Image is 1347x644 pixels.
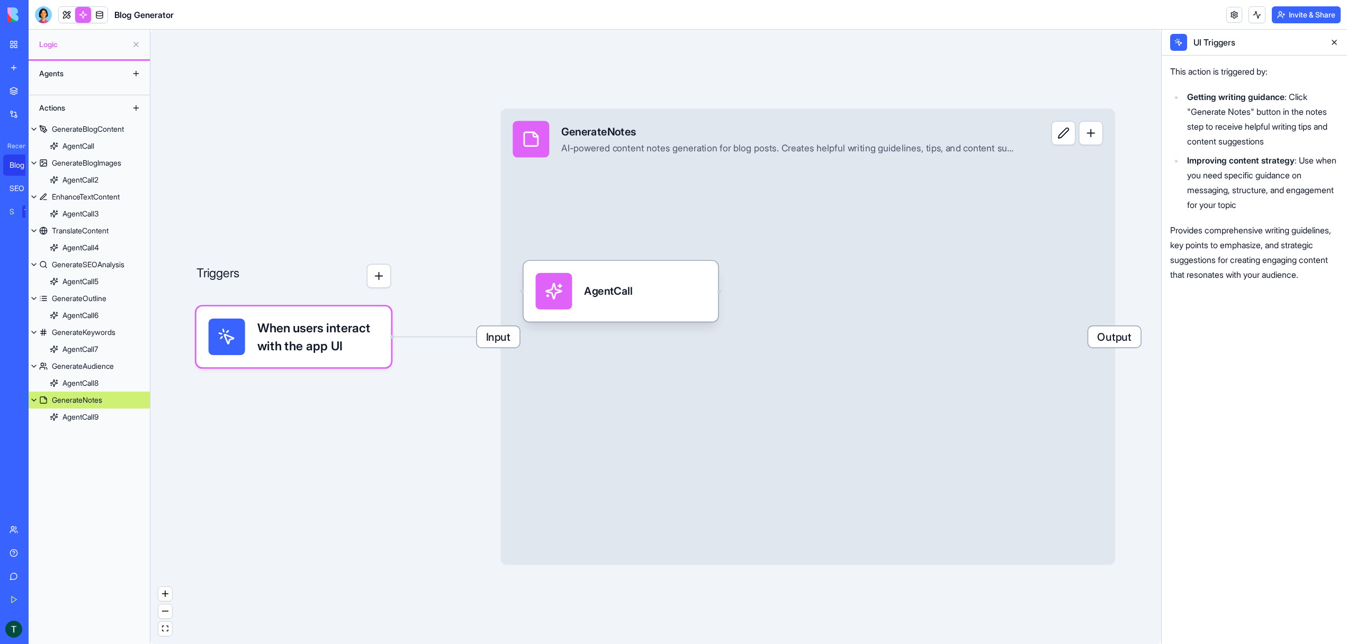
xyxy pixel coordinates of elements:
div: Social Media Content Generator [10,206,15,217]
div: GenerateSEOAnalysis [52,259,124,270]
div: AgentCall [62,141,94,151]
button: Invite & Share [1272,6,1341,23]
img: ACg8ocKr-FuyXX6OhFMe-xkgB64w6KLXe8eXLlH0TyzbprXPLifrSQ=s96-c [5,621,22,638]
a: AgentCall [29,138,150,155]
div: AgentCall5 [62,276,98,287]
div: Actions [34,99,119,116]
div: GenerateKeywords [52,327,115,338]
a: GenerateKeywords [29,324,150,341]
a: GenerateOutline [29,290,150,307]
span: Logic [39,39,128,50]
div: Agents [34,65,119,82]
p: Provides comprehensive writing guidelines, key points to emphasize, and strategic suggestions for... [1170,223,1339,282]
a: AgentCall4 [29,239,150,256]
button: fit view [158,622,172,636]
div: GenerateBlogContent [52,124,124,134]
img: logo [7,7,73,22]
div: GenerateNotes [52,395,102,405]
div: Triggers [196,215,391,367]
div: AgentCall6 [62,310,98,321]
a: GenerateSEOAnalysis [29,256,150,273]
div: AgentCall8 [62,378,98,388]
div: UI Triggers [1191,36,1322,49]
div: GenerateBlogImages [52,158,121,168]
div: AgentCall3 [62,208,98,219]
a: TranslateContent [29,222,150,239]
a: AgentCall7 [29,341,150,358]
div: AgentCall [584,284,632,299]
p: This action is triggered by: [1170,64,1339,79]
span: Recent [3,142,25,150]
div: AgentCall [524,261,719,322]
div: SEO Authority Builder [10,183,39,194]
a: AgentCall8 [29,375,150,392]
a: AgentCall5 [29,273,150,290]
a: Social Media Content GeneratorTRY [3,201,46,222]
a: GenerateBlogImages [29,155,150,171]
li: : Use when you need specific guidance on messaging, structure, and engagement for your topic [1184,153,1339,212]
div: EnhanceTextContent [52,192,120,202]
a: AgentCall3 [29,205,150,222]
div: TRY [22,205,39,218]
a: EnhanceTextContent [29,188,150,205]
div: InputGenerateNotesAI-powered content notes generation for blog posts. Creates helpful writing gui... [500,109,1115,565]
div: GenerateOutline [52,293,106,304]
a: GenerateAudience [29,358,150,375]
a: GenerateNotes [29,392,150,409]
div: AI-powered content notes generation for blog posts. Creates helpful writing guidelines, tips, and... [561,142,1018,155]
button: zoom in [158,587,172,601]
span: When users interact with the app UI [257,319,379,355]
div: AgentCall9 [62,412,98,422]
a: AgentCall9 [29,409,150,425]
a: AgentCall2 [29,171,150,188]
span: Blog Generator [114,8,174,21]
div: Blog Generator [10,160,39,170]
a: Blog Generator [3,155,46,176]
div: AgentCall4 [62,242,99,253]
li: : Click "Generate Notes" button in the notes step to receive helpful writing tips and content sug... [1184,89,1339,149]
strong: Getting writing guidance [1187,92,1285,102]
div: GenerateAudience [52,361,114,371]
div: GenerateNotes [561,124,1018,139]
div: AgentCall7 [62,344,98,355]
a: AgentCall6 [29,307,150,324]
div: TranslateContent [52,225,109,236]
span: Output [1088,326,1141,347]
div: When users interact with the app UI [196,306,391,367]
span: Input [477,326,519,347]
p: Triggers [196,264,240,288]
div: AgentCall2 [62,175,98,185]
button: zoom out [158,604,172,619]
a: SEO Authority Builder [3,178,46,199]
strong: Improving content strategy [1187,155,1295,166]
a: GenerateBlogContent [29,121,150,138]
